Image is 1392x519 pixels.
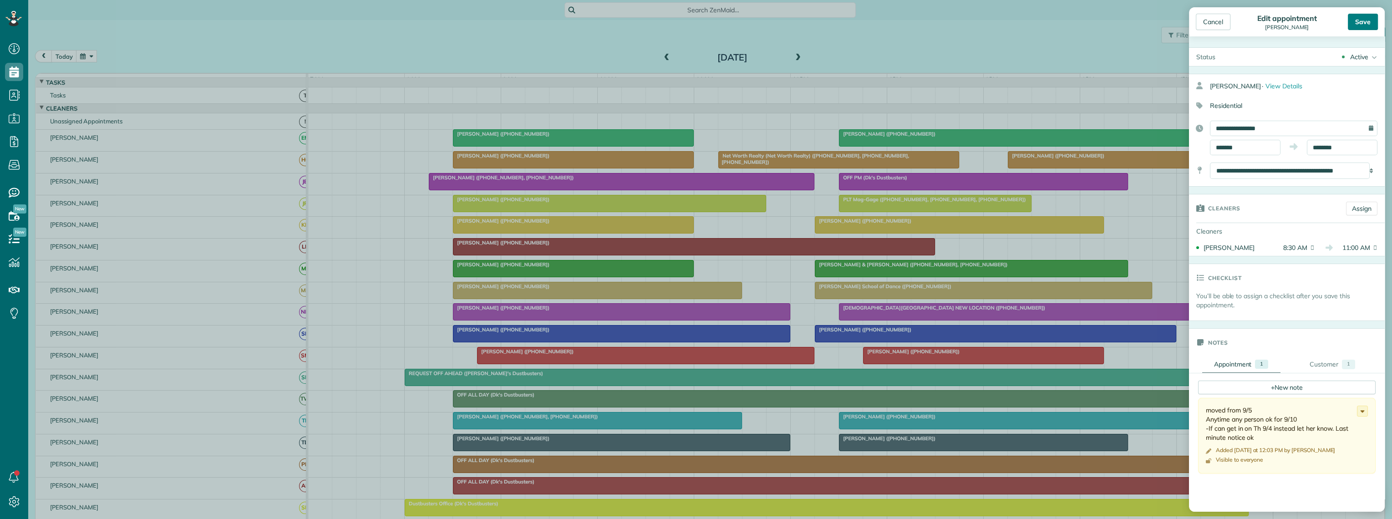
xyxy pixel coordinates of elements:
[1348,14,1378,30] div: Save
[1346,202,1377,215] a: Assign
[13,228,26,237] span: New
[1254,14,1319,23] div: Edit appointment
[1310,360,1338,369] div: Customer
[1206,406,1357,442] div: moved from 9/5 Anytime any person ok for 9/10 -If can get in on Th 9/4 instead let her know. Last...
[1198,381,1376,394] div: New note
[1210,78,1385,94] div: [PERSON_NAME]
[1339,243,1370,252] span: 11:00 AM
[1254,24,1319,31] div: [PERSON_NAME]
[1189,48,1223,66] div: Status
[1276,243,1307,252] span: 8:30 AM
[1342,360,1355,369] div: 1
[1216,447,1335,453] time: Added [DATE] at 12:03 PM by [PERSON_NAME]
[1271,383,1275,391] span: +
[1265,82,1302,90] span: View Details
[1350,52,1368,61] div: Active
[1208,329,1228,356] h3: Notes
[1208,264,1242,291] h3: Checklist
[1204,243,1274,252] div: [PERSON_NAME]
[1262,82,1263,90] span: ·
[1196,14,1230,30] div: Cancel
[1189,223,1253,239] div: Cleaners
[1216,456,1263,463] div: Visible to everyone
[1208,194,1240,222] h3: Cleaners
[1196,291,1385,310] p: You’ll be able to assign a checklist after you save this appointment.
[1214,360,1252,369] div: Appointment
[1255,360,1268,369] div: 1
[1189,98,1377,113] div: Residential
[13,204,26,214] span: New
